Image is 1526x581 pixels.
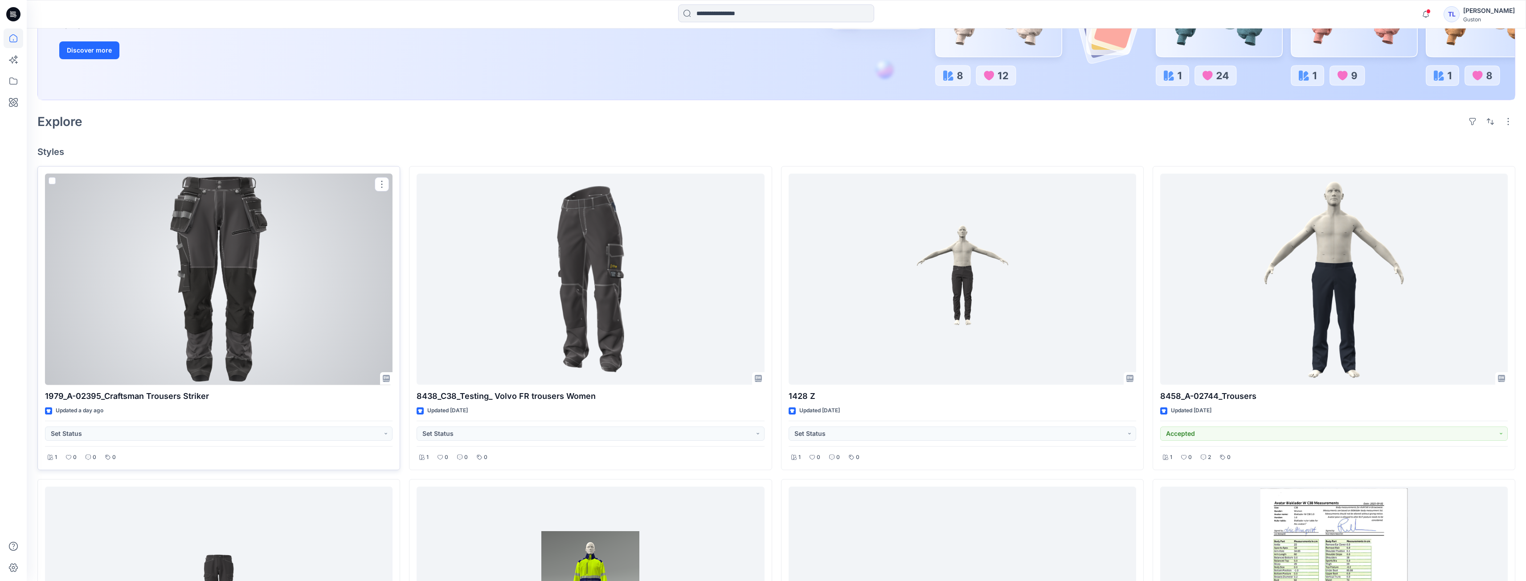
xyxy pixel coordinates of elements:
[799,406,840,415] p: Updated [DATE]
[856,453,859,462] p: 0
[59,41,119,59] button: Discover more
[836,453,840,462] p: 0
[464,453,468,462] p: 0
[73,453,77,462] p: 0
[789,390,1136,402] p: 1428 Z
[798,453,801,462] p: 1
[427,406,468,415] p: Updated [DATE]
[417,390,764,402] p: 8438_C38_Testing_ Volvo FR trousers Women
[1160,390,1508,402] p: 8458_A-02744_Trousers
[1444,6,1460,22] div: TL
[426,453,429,462] p: 1
[55,453,57,462] p: 1
[1171,406,1211,415] p: Updated [DATE]
[1463,5,1515,16] div: [PERSON_NAME]
[45,174,393,385] a: 1979_A-02395_Craftsman Trousers Striker
[1463,16,1515,23] div: Guston
[1227,453,1231,462] p: 0
[1188,453,1192,462] p: 0
[37,114,82,129] h2: Explore
[789,174,1136,385] a: 1428 Z
[56,406,103,415] p: Updated a day ago
[1160,174,1508,385] a: 8458_A-02744_Trousers
[445,453,448,462] p: 0
[59,41,260,59] a: Discover more
[93,453,96,462] p: 0
[817,453,820,462] p: 0
[37,146,1515,157] h4: Styles
[1208,453,1211,462] p: 2
[417,174,764,385] a: 8438_C38_Testing_ Volvo FR trousers Women
[45,390,393,402] p: 1979_A-02395_Craftsman Trousers Striker
[1170,453,1172,462] p: 1
[484,453,487,462] p: 0
[112,453,116,462] p: 0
